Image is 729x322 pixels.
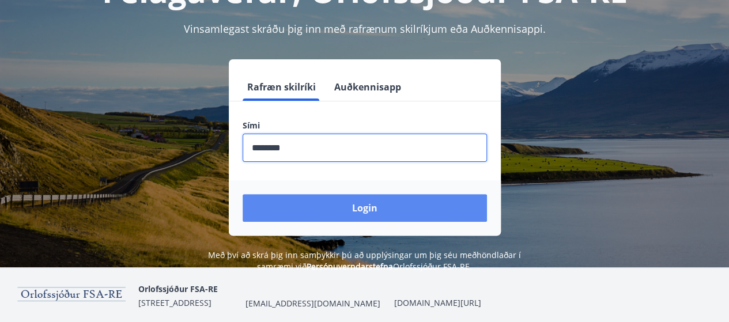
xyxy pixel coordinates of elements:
[184,22,546,36] span: Vinsamlegast skráðu þig inn með rafrænum skilríkjum eða Auðkennisappi.
[243,73,320,101] button: Rafræn skilríki
[245,298,380,309] span: [EMAIL_ADDRESS][DOMAIN_NAME]
[243,194,487,222] button: Login
[208,249,521,272] span: Með því að skrá þig inn samþykkir þú að upplýsingar um þig séu meðhöndlaðar í samræmi við Orlofss...
[14,283,129,307] img: 9KYmDEypRXG94GXCPf4TxXoKKe9FJA8K7GHHUKiP.png
[330,73,406,101] button: Auðkennisapp
[138,283,218,294] span: Orlofssjóður FSA-RE
[243,120,487,131] label: Sími
[394,297,481,308] a: [DOMAIN_NAME][URL]
[307,261,393,272] a: Persónuverndarstefna
[138,297,211,308] span: [STREET_ADDRESS]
